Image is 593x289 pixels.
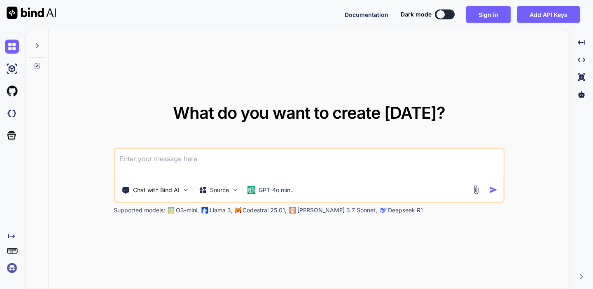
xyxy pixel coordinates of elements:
[517,6,580,23] button: Add API Keys
[243,206,287,214] p: Codestral 25.01,
[5,106,19,120] img: darkCloudIdeIcon
[201,207,208,214] img: Llama2
[5,40,19,54] img: chat
[235,207,241,213] img: Mistral-AI
[176,206,199,214] p: O3-mini,
[471,185,481,195] img: attachment
[182,186,189,193] img: Pick Tools
[5,84,19,98] img: githubLight
[401,10,432,19] span: Dark mode
[210,206,233,214] p: Llama 3,
[247,186,255,194] img: GPT-4o mini
[5,62,19,76] img: ai-studio
[380,207,386,214] img: claude
[7,7,56,19] img: Bind AI
[133,186,180,194] p: Chat with Bind AI
[259,186,294,194] p: GPT-4o min..
[345,10,388,19] button: Documentation
[168,207,174,214] img: GPT-4
[5,261,19,275] img: signin
[173,103,445,123] span: What do you want to create [DATE]?
[289,207,296,214] img: claude
[466,6,511,23] button: Sign in
[210,186,229,194] p: Source
[489,186,497,194] img: icon
[388,206,423,214] p: Deepseek R1
[297,206,377,214] p: [PERSON_NAME] 3.7 Sonnet,
[114,206,165,214] p: Supported models:
[345,11,388,18] span: Documentation
[231,186,238,193] img: Pick Models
